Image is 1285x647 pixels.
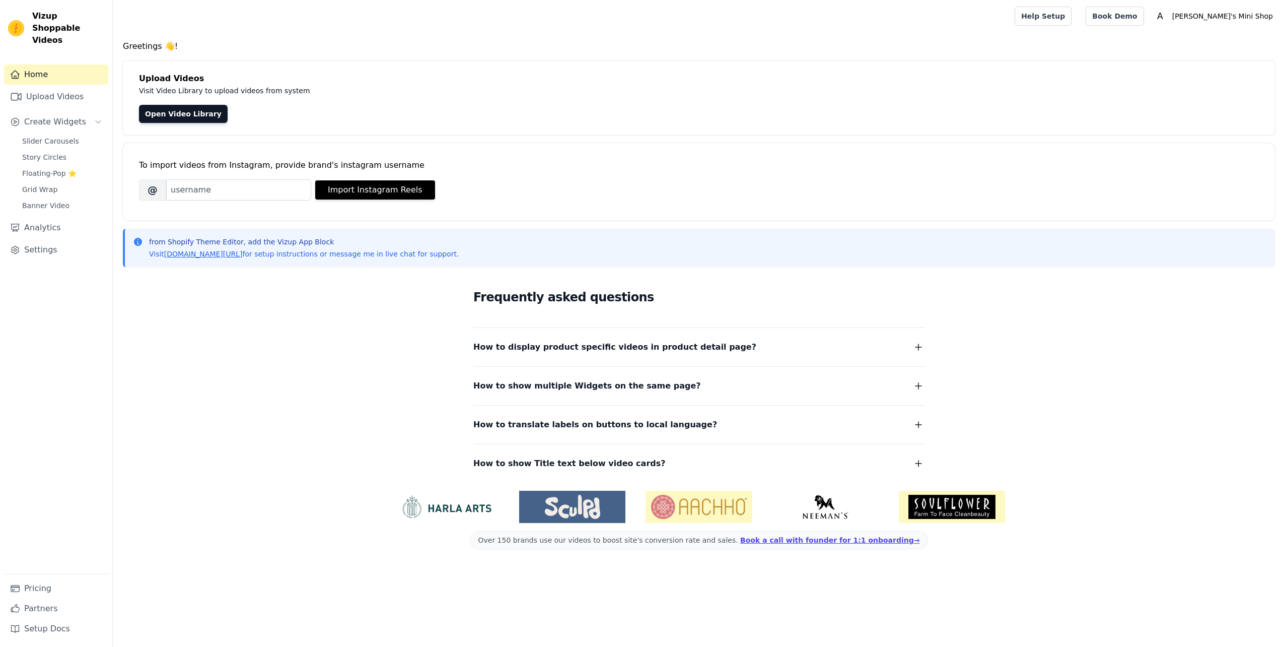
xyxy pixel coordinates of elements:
[24,116,86,128] span: Create Widgets
[4,112,108,132] button: Create Widgets
[646,491,752,523] img: Aachho
[519,495,625,519] img: Sculpd US
[393,495,499,519] img: HarlaArts
[22,152,66,162] span: Story Circles
[16,166,108,180] a: Floating-Pop ⭐
[16,134,108,148] a: Slider Carousels
[473,418,924,432] button: How to translate labels on buttons to local language?
[22,136,79,146] span: Slider Carousels
[164,250,243,258] a: [DOMAIN_NAME][URL]
[4,578,108,599] a: Pricing
[899,491,1005,523] img: Soulflower
[1157,11,1163,21] text: A
[123,40,1275,52] h4: Greetings 👋!
[22,184,57,195] span: Grid Wrap
[139,105,228,123] a: Open Video Library
[149,249,459,259] p: Visit for setup instructions or message me in live chat for support.
[16,199,108,213] a: Banner Video
[473,379,924,393] button: How to show multiple Widgets on the same page?
[166,179,311,201] input: username
[4,87,108,107] a: Upload Videos
[772,495,879,519] img: Neeman's
[473,340,924,354] button: How to display product specific videos in product detail page?
[4,218,108,238] a: Analytics
[1086,7,1144,26] a: Book Demo
[4,619,108,639] a: Setup Docs
[139,159,1259,171] div: To import videos from Instagram, provide brand's instagram username
[16,182,108,197] a: Grid Wrap
[139,179,166,201] span: @
[4,599,108,619] a: Partners
[22,201,69,211] span: Banner Video
[22,168,77,178] span: Floating-Pop ⭐
[473,340,756,354] span: How to display product specific videos in product detail page?
[473,457,666,471] span: How to show Title text below video cards?
[8,20,24,36] img: Vizup
[740,536,919,544] a: Book a call with founder for 1:1 onboarding
[473,457,924,471] button: How to show Title text below video cards?
[149,237,459,247] p: from Shopify Theme Editor, add the Vizup App Block
[1152,7,1277,25] button: A [PERSON_NAME]'s Mini Shop
[139,73,1259,85] h4: Upload Videos
[4,240,108,260] a: Settings
[139,85,590,97] p: Visit Video Library to upload videos from system
[16,150,108,164] a: Story Circles
[1015,7,1072,26] a: Help Setup
[32,10,104,46] span: Vizup Shoppable Videos
[473,418,717,432] span: How to translate labels on buttons to local language?
[473,287,924,307] h2: Frequently asked questions
[1168,7,1277,25] p: [PERSON_NAME]'s Mini Shop
[4,64,108,85] a: Home
[473,379,701,393] span: How to show multiple Widgets on the same page?
[315,180,435,200] button: Import Instagram Reels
